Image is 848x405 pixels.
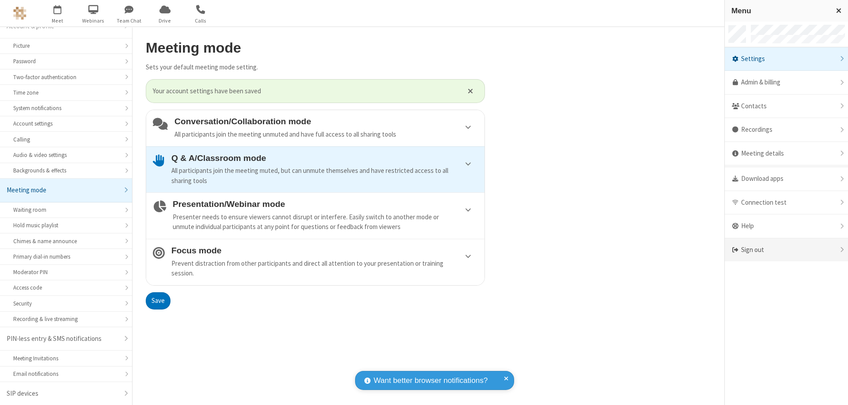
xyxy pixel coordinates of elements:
div: Time zone [13,88,119,97]
h4: Conversation/Collaboration mode [174,117,478,126]
span: Meet [41,17,74,25]
div: Download apps [725,167,848,191]
h3: Menu [731,7,828,15]
div: Email notifications [13,370,119,378]
div: Access code [13,283,119,292]
div: SIP devices [7,389,119,399]
span: Your account settings have been saved [153,86,457,96]
div: System notifications [13,104,119,112]
div: Meeting details [725,142,848,166]
a: Admin & billing [725,71,848,95]
div: Chimes & name announce [13,237,119,245]
h2: Meeting mode [146,40,485,56]
span: Calls [184,17,217,25]
div: Help [725,214,848,238]
div: Two-factor authentication [13,73,119,81]
div: Meeting Invitations [13,354,119,363]
h4: Q & A/Classroom mode [171,153,478,163]
div: Picture [13,42,119,50]
div: Backgrounds & effects [13,166,119,175]
div: Settings [725,47,848,71]
div: All participants join the meeting unmuted and have full access to all sharing tools [174,130,478,140]
div: Audio & video settings [13,151,119,159]
div: Waiting room [13,206,119,214]
div: Hold music playlist [13,221,119,229]
div: Recordings [725,118,848,142]
div: Contacts [725,95,848,118]
p: Sets your default meeting mode setting. [146,62,485,73]
div: Primary dial-in numbers [13,252,119,261]
span: Want better browser notifications? [374,375,488,386]
h4: Presentation/Webinar mode [173,199,478,209]
div: PIN-less entry & SMS notifications [7,334,119,344]
div: Password [13,57,119,65]
span: Team Chat [113,17,146,25]
div: Calling [13,135,119,144]
span: Drive [148,17,182,25]
div: Presenter needs to ensure viewers cannot disrupt or interfere. Easily switch to another mode or u... [173,212,478,232]
div: Account settings [13,119,119,128]
div: Prevent distraction from other participants and direct all attention to your presentation or trai... [171,259,478,279]
button: Save [146,292,170,310]
span: Webinars [77,17,110,25]
div: Sign out [725,238,848,262]
h4: Focus mode [171,246,478,255]
div: Security [13,299,119,308]
button: Close alert [463,84,478,98]
img: QA Selenium DO NOT DELETE OR CHANGE [13,7,26,20]
div: All participants join the meeting muted, but can unmute themselves and have restricted access to ... [171,166,478,186]
div: Meeting mode [7,185,119,195]
div: Recording & live streaming [13,315,119,323]
div: Moderator PIN [13,268,119,276]
div: Connection test [725,191,848,215]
